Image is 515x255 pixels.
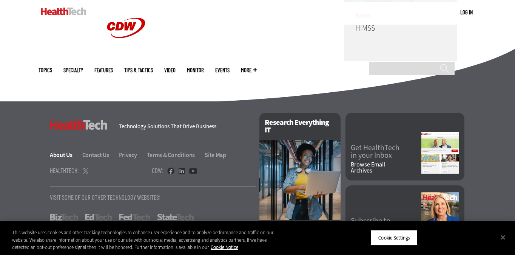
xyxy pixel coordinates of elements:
a: MonITor [187,67,204,73]
div: User menu [460,8,473,16]
div: This website uses cookies and other tracking technologies to enhance user experience and to analy... [12,229,283,251]
a: Events [215,67,230,73]
a: Browse EmailArchives [351,162,421,174]
h2: Research Everything IT [259,113,341,140]
a: Terms & Conditions [147,151,204,159]
a: Site Map [205,151,226,159]
a: Subscribe toHealthTech Magazine [351,217,421,232]
a: Log in [460,9,473,16]
button: Close [495,229,511,246]
a: Privacy [119,151,146,159]
a: Get HealthTechin your Inbox [351,144,421,159]
h3: HealthTech [50,120,108,130]
a: BizTech [50,214,78,221]
a: About Us [50,151,81,159]
a: Contact Us [82,151,118,159]
span: Specialty [63,67,83,73]
a: EdTech [85,214,112,221]
p: Visit Some Of Our Other Technology Websites: [50,194,256,201]
img: Home [41,8,86,15]
h4: Technology Solutions That Drive Business [119,124,250,129]
a: CDW [98,50,154,58]
img: newsletter screenshot [421,132,459,174]
h4: CDW: [152,167,163,174]
a: Tips & Tactics [124,67,153,73]
a: FedTech [119,214,150,221]
span: Topics [39,67,52,73]
h4: HealthTech: [50,167,79,174]
a: StateTech [157,214,194,221]
span: More [241,67,257,73]
a: Video [164,67,176,73]
button: Cookie Settings [370,230,418,246]
a: Features [94,67,113,73]
a: More information about your privacy [211,244,238,250]
img: Summer 2025 cover [421,192,459,243]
